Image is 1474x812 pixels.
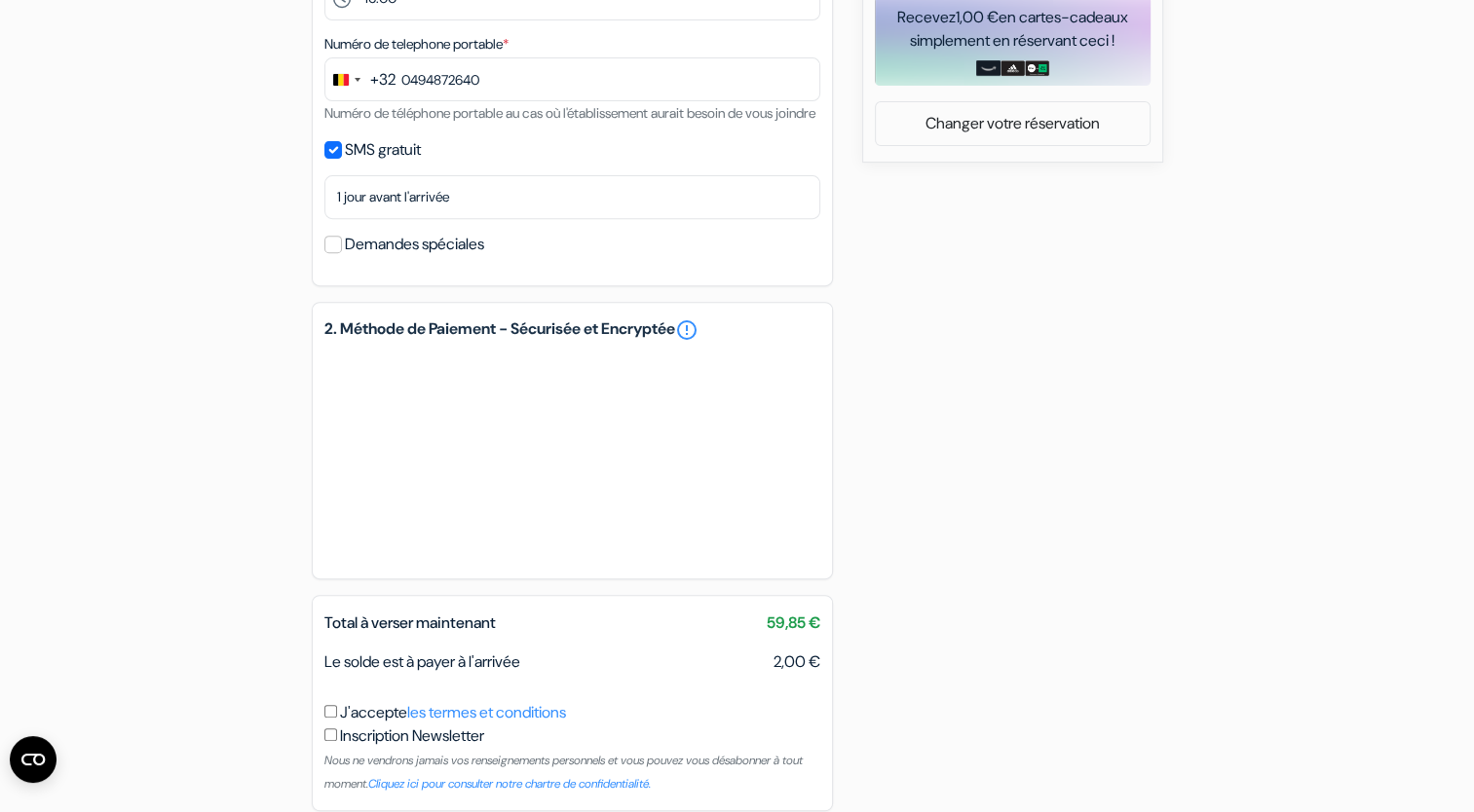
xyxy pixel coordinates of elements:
span: 1,00 € [956,7,999,27]
a: error_outline [675,318,699,342]
h5: 2. Méthode de Paiement - Sécurisée et Encryptée [324,318,820,342]
small: Numéro de téléphone portable au cas où l'établissement aurait besoin de vous joindre [324,104,815,122]
a: les termes et conditions [407,702,566,722]
span: Total à verser maintenant [324,612,496,633]
span: 2,00 € [774,650,820,674]
button: Change country, selected Belgium (+32) [325,58,396,100]
div: Recevez en cartes-cadeaux simplement en réservant ceci ! [875,6,1151,53]
img: amazon-card-no-text.png [976,60,1001,76]
label: Numéro de telephone portable [324,34,509,55]
span: 59,85 € [767,611,820,635]
span: Le solde est à payer à l'arrivée [324,651,520,672]
iframe: Cadre de saisie sécurisé pour le paiement [321,346,824,567]
label: J'accepte [340,701,566,724]
a: Changer votre réservation [876,105,1150,142]
button: Ouvrir le widget CMP [10,736,57,783]
small: Nous ne vendrons jamais vos renseignements personnels et vous pouvez vous désabonner à tout moment. [324,753,803,792]
div: +32 [370,68,396,92]
a: Cliquez ici pour consulter notre chartre de confidentialité. [368,776,651,792]
input: 470 12 34 56 [324,57,820,101]
img: uber-uber-eats-card.png [1025,60,1049,76]
label: SMS gratuit [345,136,421,164]
img: adidas-card.png [1001,60,1025,76]
label: Demandes spéciales [345,231,484,258]
label: Inscription Newsletter [340,724,484,748]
